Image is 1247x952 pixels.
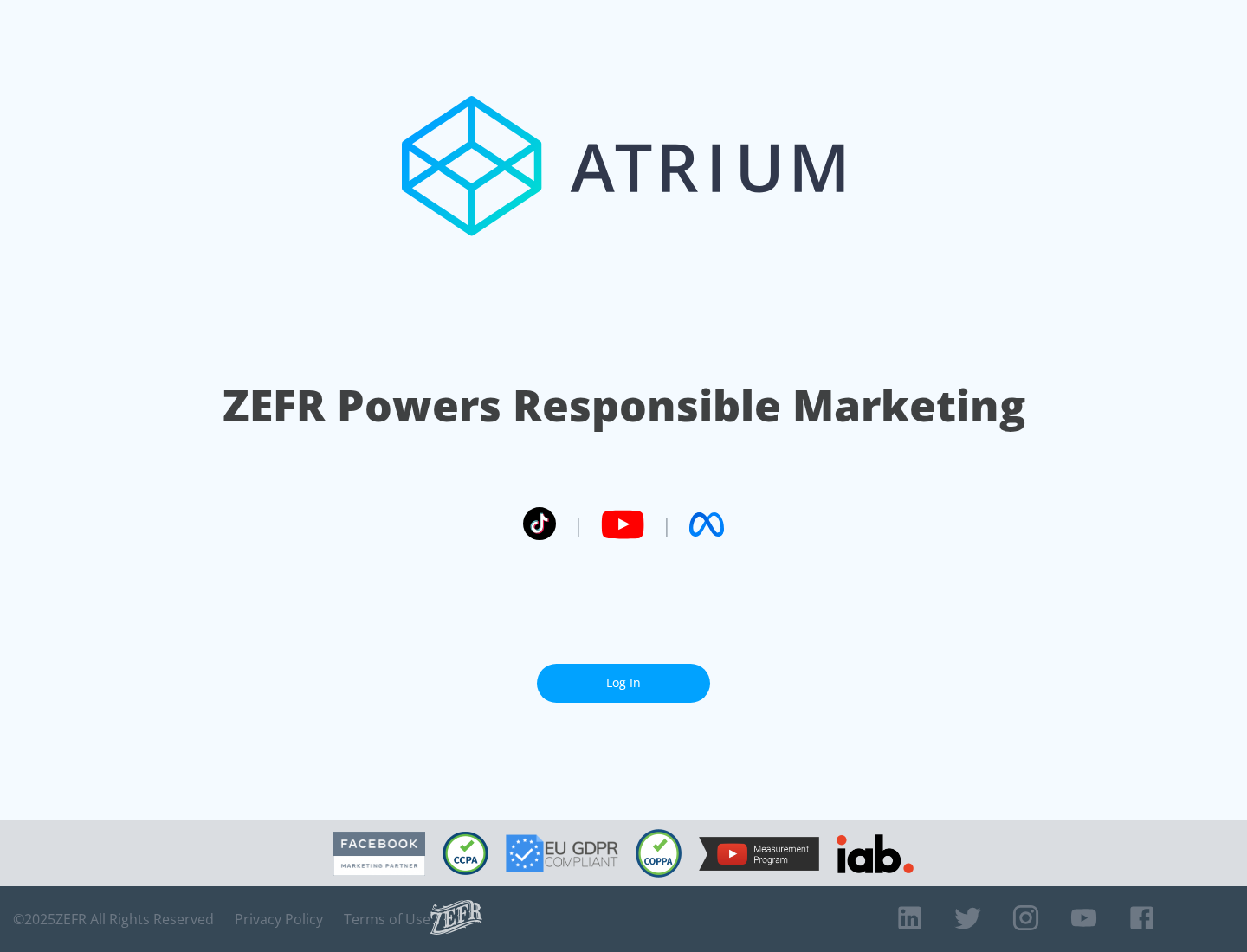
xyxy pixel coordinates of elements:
span: © 2025 ZEFR All Rights Reserved [13,910,214,928]
img: CCPA Compliant [443,832,488,875]
img: YouTube Measurement Program [699,837,819,871]
a: Log In [537,664,710,703]
a: Privacy Policy [235,910,323,928]
h1: ZEFR Powers Responsible Marketing [223,376,1025,435]
img: COPPA Compliant [636,829,682,878]
img: GDPR Compliant [506,834,618,872]
img: Facebook Marketing Partner [333,832,425,876]
span: | [573,511,584,537]
img: IAB [837,834,914,873]
span: | [662,511,672,537]
a: Terms of Use [344,910,430,928]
